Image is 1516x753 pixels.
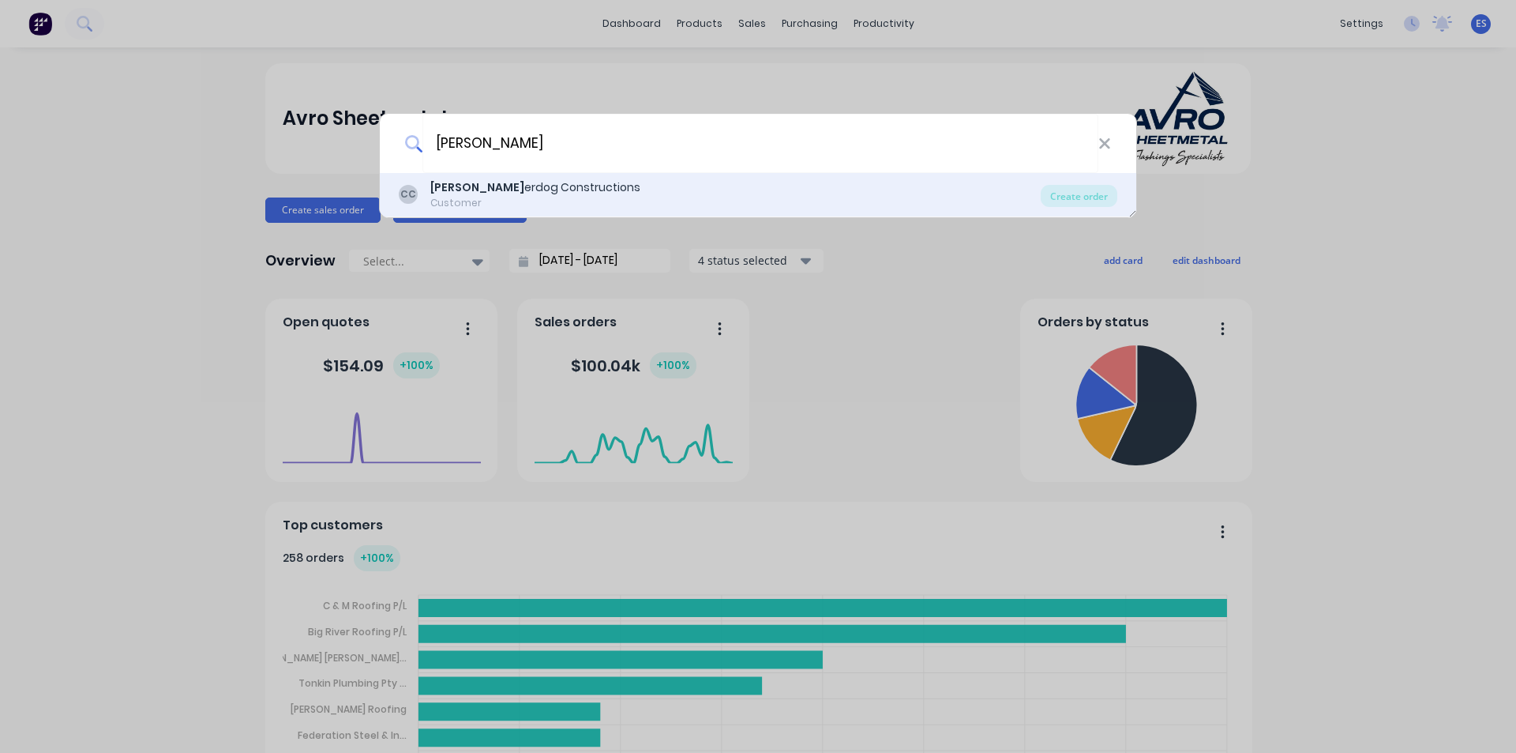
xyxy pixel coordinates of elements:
[422,114,1098,173] input: Enter a customer name to create a new order...
[399,185,418,204] div: CC
[430,179,640,196] div: erdog Constructions
[1041,185,1117,207] div: Create order
[430,196,640,210] div: Customer
[430,179,524,195] b: [PERSON_NAME]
